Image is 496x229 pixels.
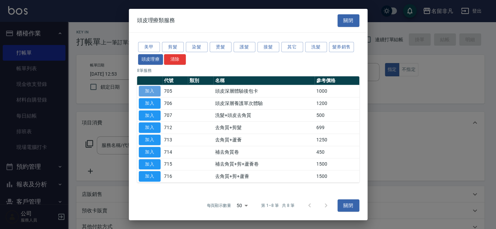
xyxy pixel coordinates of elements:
[337,199,359,212] button: 關閉
[213,109,315,122] td: 洗髮+頭皮去角質
[139,98,161,109] button: 加入
[162,146,188,158] td: 714
[162,42,184,52] button: 剪髮
[257,42,279,52] button: 接髮
[213,97,315,109] td: 頭皮深層養護單次體驗
[186,42,208,52] button: 染髮
[162,85,188,97] td: 705
[213,134,315,146] td: 去角質+蘆薈
[164,54,186,65] button: 清除
[213,122,315,134] td: 去角質+剪髮
[210,42,231,52] button: 燙髮
[213,85,315,97] td: 頭皮深層體驗後包卡
[315,146,359,158] td: 450
[213,76,315,85] th: 名稱
[213,146,315,158] td: 補去角質卷
[315,109,359,122] td: 500
[315,76,359,85] th: 參考價格
[234,196,250,215] div: 50
[139,135,161,145] button: 加入
[139,171,161,182] button: 加入
[139,159,161,169] button: 加入
[162,170,188,183] td: 716
[315,134,359,146] td: 1250
[281,42,303,52] button: 其它
[188,76,213,85] th: 類別
[329,42,354,52] button: 髮券銷售
[138,42,160,52] button: 美甲
[315,97,359,109] td: 1200
[315,122,359,134] td: 699
[138,54,163,65] button: 頭皮理療
[337,14,359,27] button: 關閉
[162,158,188,170] td: 715
[261,202,294,209] p: 第 1–8 筆 共 8 筆
[139,86,161,96] button: 加入
[315,85,359,97] td: 1000
[139,122,161,133] button: 加入
[139,110,161,121] button: 加入
[315,158,359,170] td: 1500
[213,170,315,183] td: 去角質+剪+蘆薈
[162,76,188,85] th: 代號
[213,158,315,170] td: 補去角質+剪+蘆薈卷
[234,42,255,52] button: 護髮
[162,97,188,109] td: 706
[162,109,188,122] td: 707
[137,67,359,74] p: 8 筆服務
[162,134,188,146] td: 713
[162,122,188,134] td: 712
[315,170,359,183] td: 1500
[305,42,327,52] button: 洗髮
[137,17,175,24] span: 頭皮理療類服務
[139,147,161,157] button: 加入
[207,202,231,209] p: 每頁顯示數量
